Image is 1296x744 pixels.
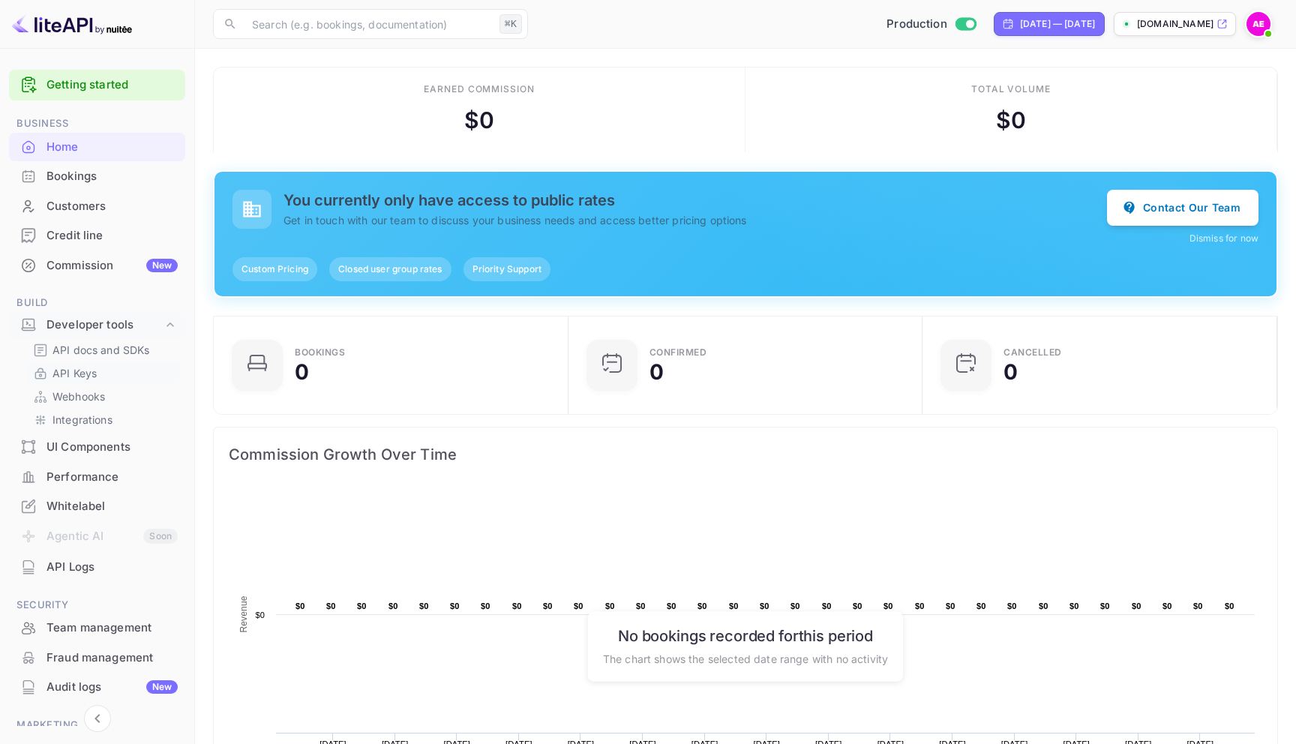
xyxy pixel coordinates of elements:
[543,601,553,610] text: $0
[9,251,185,280] div: CommissionNew
[146,680,178,694] div: New
[790,601,800,610] text: $0
[822,601,832,610] text: $0
[697,601,707,610] text: $0
[9,221,185,250] div: Credit line
[9,643,185,673] div: Fraud management
[883,601,893,610] text: $0
[481,601,490,610] text: $0
[295,601,305,610] text: $0
[46,439,178,456] div: UI Components
[326,601,336,610] text: $0
[9,492,185,521] div: Whitelabel
[1003,361,1018,382] div: 0
[9,463,185,490] a: Performance
[512,601,522,610] text: $0
[9,717,185,733] span: Marketing
[9,613,185,641] a: Team management
[1003,348,1062,357] div: CANCELLED
[46,139,178,156] div: Home
[9,162,185,190] a: Bookings
[46,227,178,244] div: Credit line
[12,12,132,36] img: LiteAPI logo
[357,601,367,610] text: $0
[9,613,185,643] div: Team management
[295,348,345,357] div: Bookings
[1193,601,1203,610] text: $0
[9,553,185,582] div: API Logs
[238,595,249,632] text: Revenue
[9,433,185,460] a: UI Components
[915,601,925,610] text: $0
[283,191,1107,209] h5: You currently only have access to public rates
[33,342,173,358] a: API docs and SDKs
[1007,601,1017,610] text: $0
[46,619,178,637] div: Team management
[9,192,185,221] div: Customers
[27,385,179,407] div: Webhooks
[52,342,150,358] p: API docs and SDKs
[232,262,317,276] span: Custom Pricing
[574,601,583,610] text: $0
[1039,601,1048,610] text: $0
[52,365,97,381] p: API Keys
[9,133,185,160] a: Home
[424,82,535,96] div: Earned commission
[996,103,1026,137] div: $ 0
[27,362,179,384] div: API Keys
[1189,232,1258,245] button: Dismiss for now
[649,361,664,382] div: 0
[880,16,982,33] div: Switch to Sandbox mode
[1107,190,1258,226] button: Contact Our Team
[9,162,185,191] div: Bookings
[1162,601,1172,610] text: $0
[46,559,178,576] div: API Logs
[9,673,185,700] a: Audit logsNew
[9,597,185,613] span: Security
[1132,601,1141,610] text: $0
[9,673,185,702] div: Audit logsNew
[886,16,947,33] span: Production
[33,365,173,381] a: API Keys
[729,601,739,610] text: $0
[229,442,1262,466] span: Commission Growth Over Time
[464,103,494,137] div: $ 0
[46,168,178,185] div: Bookings
[450,601,460,610] text: $0
[46,76,178,94] a: Getting started
[46,469,178,486] div: Performance
[760,601,769,610] text: $0
[243,9,493,39] input: Search (e.g. bookings, documentation)
[9,433,185,462] div: UI Components
[603,627,888,645] h6: No bookings recorded for this period
[46,316,163,334] div: Developer tools
[283,212,1107,228] p: Get in touch with our team to discuss your business needs and access better pricing options
[1137,17,1213,31] p: [DOMAIN_NAME]
[84,705,111,732] button: Collapse navigation
[46,649,178,667] div: Fraud management
[946,601,955,610] text: $0
[9,115,185,132] span: Business
[9,643,185,671] a: Fraud management
[329,262,451,276] span: Closed user group rates
[33,388,173,404] a: Webhooks
[605,601,615,610] text: $0
[46,198,178,215] div: Customers
[853,601,862,610] text: $0
[255,610,265,619] text: $0
[649,348,707,357] div: Confirmed
[636,601,646,610] text: $0
[9,492,185,520] a: Whitelabel
[1225,601,1234,610] text: $0
[603,651,888,667] p: The chart shows the selected date range with no activity
[27,409,179,430] div: Integrations
[1100,601,1110,610] text: $0
[9,221,185,249] a: Credit line
[27,339,179,361] div: API docs and SDKs
[419,601,429,610] text: $0
[463,262,550,276] span: Priority Support
[46,679,178,696] div: Audit logs
[52,388,105,404] p: Webhooks
[971,82,1051,96] div: Total volume
[9,251,185,279] a: CommissionNew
